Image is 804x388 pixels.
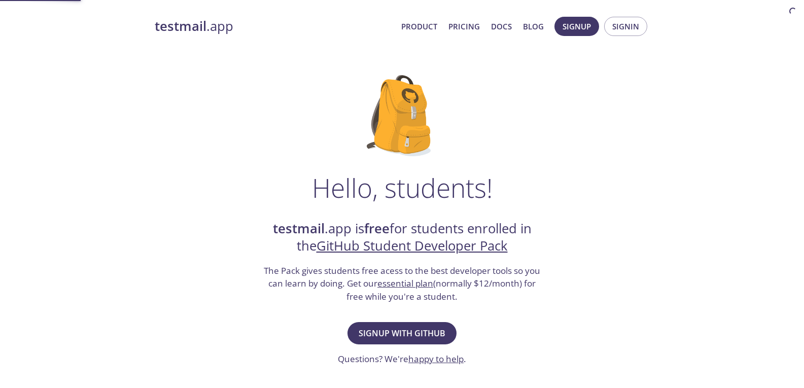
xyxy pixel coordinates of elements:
[408,353,464,365] a: happy to help
[317,237,508,255] a: GitHub Student Developer Pack
[604,17,647,36] button: Signin
[367,75,437,156] img: github-student-backpack.png
[377,277,433,289] a: essential plan
[155,17,206,35] strong: testmail
[448,20,480,33] a: Pricing
[273,220,325,237] strong: testmail
[554,17,599,36] button: Signup
[263,264,542,303] h3: The Pack gives students free acess to the best developer tools so you can learn by doing. Get our...
[263,220,542,255] h2: .app is for students enrolled in the
[347,322,457,344] button: Signup with GitHub
[312,172,493,203] h1: Hello, students!
[155,18,393,35] a: testmail.app
[612,20,639,33] span: Signin
[359,326,445,340] span: Signup with GitHub
[563,20,591,33] span: Signup
[338,352,466,366] h3: Questions? We're .
[491,20,512,33] a: Docs
[523,20,544,33] a: Blog
[364,220,390,237] strong: free
[401,20,437,33] a: Product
